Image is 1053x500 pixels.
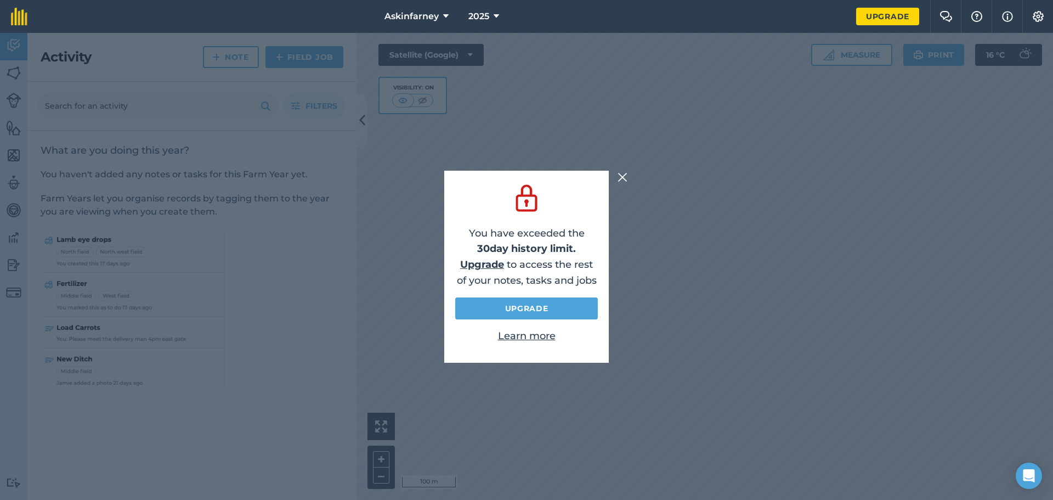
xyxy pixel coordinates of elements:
[1016,463,1042,489] div: Open Intercom Messenger
[856,8,919,25] a: Upgrade
[511,182,542,215] img: svg+xml;base64,PD94bWwgdmVyc2lvbj0iMS4wIiBlbmNvZGluZz0idXRmLTgiPz4KPCEtLSBHZW5lcmF0b3I6IEFkb2JlIE...
[384,10,439,23] span: Askinfarney
[455,297,598,319] a: Upgrade
[1002,10,1013,23] img: svg+xml;base64,PHN2ZyB4bWxucz0iaHR0cDovL3d3dy53My5vcmcvMjAwMC9zdmciIHdpZHRoPSIxNyIgaGVpZ2h0PSIxNy...
[460,259,504,271] a: Upgrade
[618,171,627,184] img: svg+xml;base64,PHN2ZyB4bWxucz0iaHR0cDovL3d3dy53My5vcmcvMjAwMC9zdmciIHdpZHRoPSIyMiIgaGVpZ2h0PSIzMC...
[1032,11,1045,22] img: A cog icon
[468,10,489,23] span: 2025
[477,243,576,255] strong: 30 day history limit.
[455,226,598,257] p: You have exceeded the
[970,11,983,22] img: A question mark icon
[455,257,598,289] p: to access the rest of your notes, tasks and jobs
[498,330,556,342] a: Learn more
[939,11,953,22] img: Two speech bubbles overlapping with the left bubble in the forefront
[11,8,27,25] img: fieldmargin Logo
